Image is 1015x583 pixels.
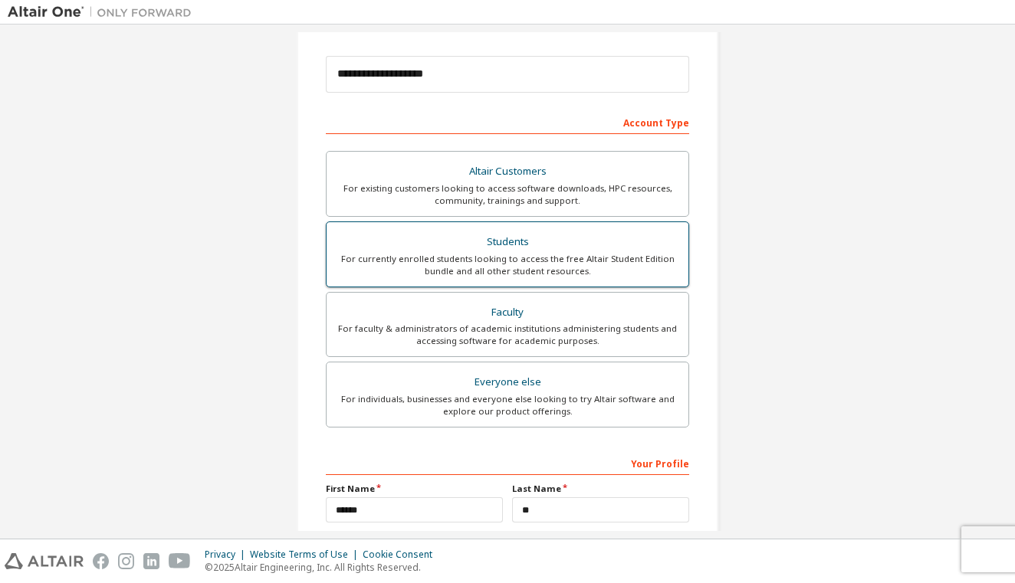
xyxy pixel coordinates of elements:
div: Website Terms of Use [250,549,363,561]
div: Account Type [326,110,689,134]
img: instagram.svg [118,553,134,569]
div: Your Profile [326,450,689,475]
div: Cookie Consent [363,549,442,561]
div: Altair Customers [336,161,679,182]
div: For currently enrolled students looking to access the free Altair Student Edition bundle and all ... [336,253,679,277]
div: Faculty [336,302,679,323]
div: For faculty & administrators of academic institutions administering students and accessing softwa... [336,323,679,347]
img: linkedin.svg [143,553,159,569]
img: Altair One [8,5,199,20]
p: © 2025 Altair Engineering, Inc. All Rights Reserved. [205,561,442,574]
img: youtube.svg [169,553,191,569]
label: First Name [326,483,503,495]
div: Privacy [205,549,250,561]
img: facebook.svg [93,553,109,569]
div: For individuals, businesses and everyone else looking to try Altair software and explore our prod... [336,393,679,418]
img: altair_logo.svg [5,553,84,569]
div: Students [336,231,679,253]
label: Last Name [512,483,689,495]
div: Everyone else [336,372,679,393]
div: For existing customers looking to access software downloads, HPC resources, community, trainings ... [336,182,679,207]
